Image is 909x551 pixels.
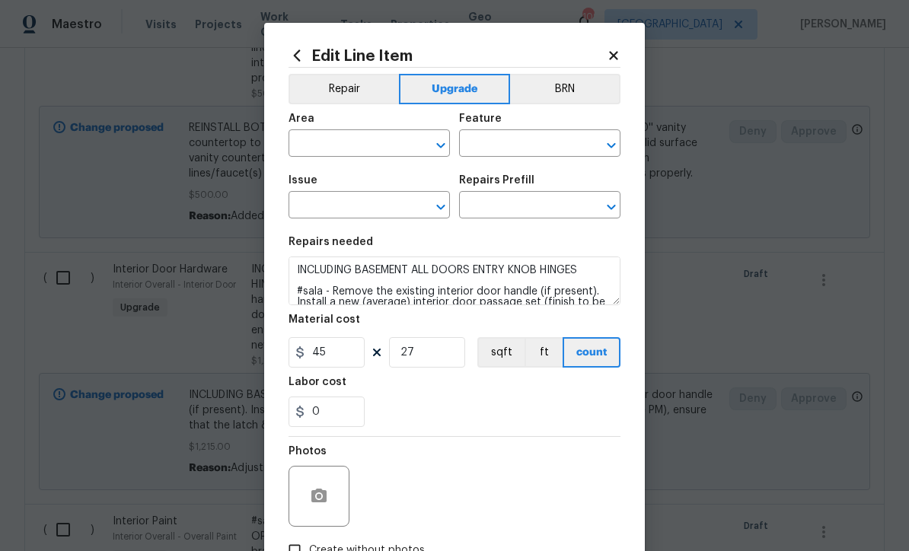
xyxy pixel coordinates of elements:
button: Repair [289,74,399,104]
button: Open [430,196,451,218]
button: sqft [477,337,525,368]
button: ft [525,337,563,368]
button: Open [430,135,451,156]
h5: Issue [289,175,317,186]
button: count [563,337,620,368]
textarea: INCLUDING BASEMENT ALL DOORS ENTRY KNOB HINGES #sala - Remove the existing interior door handle (... [289,256,620,305]
button: Open [601,135,622,156]
h5: Photos [289,446,327,457]
h5: Area [289,113,314,124]
h5: Material cost [289,314,360,325]
button: Upgrade [399,74,511,104]
h5: Repairs Prefill [459,175,534,186]
h2: Edit Line Item [289,47,607,64]
h5: Feature [459,113,502,124]
button: Open [601,196,622,218]
h5: Repairs needed [289,237,373,247]
button: BRN [510,74,620,104]
h5: Labor cost [289,377,346,387]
